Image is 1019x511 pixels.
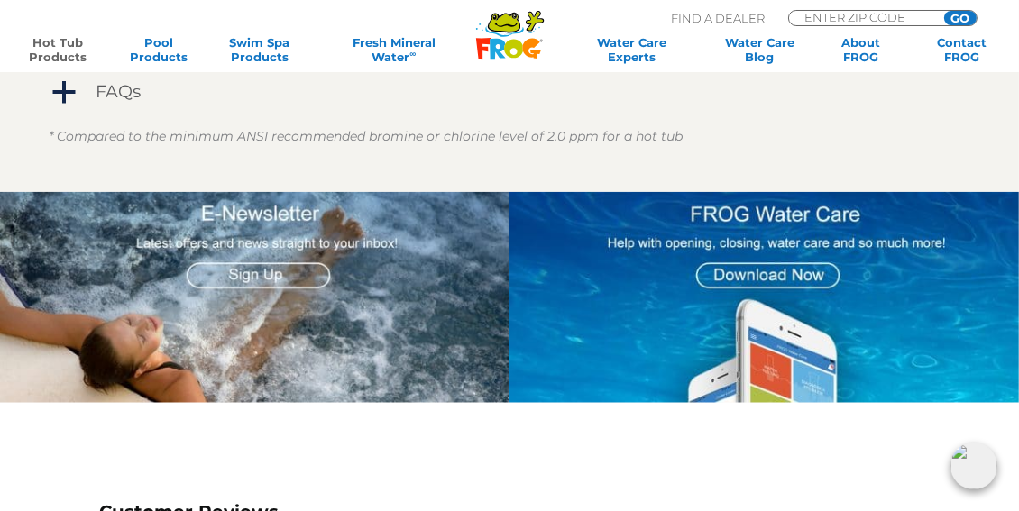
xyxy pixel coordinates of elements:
img: openIcon [950,443,997,489]
a: Swim SpaProducts [220,35,298,64]
a: Water CareBlog [721,35,799,64]
a: Water CareExperts [565,35,697,64]
a: Hot TubProducts [18,35,96,64]
sup: ∞ [409,49,416,59]
span: a [50,79,78,106]
input: GO [944,11,977,25]
a: Fresh MineralWater∞ [321,35,466,64]
em: * Compared to the minimum ANSI recommended bromine or chlorine level of 2.0 ppm for a hot tub [49,128,683,144]
a: AboutFROG [822,35,900,64]
h4: FAQs [96,82,141,102]
img: App Graphic [509,192,1019,403]
a: PoolProducts [119,35,197,64]
input: Zip Code Form [803,11,924,23]
a: a FAQs [49,78,970,106]
a: ContactFROG [923,35,1001,64]
p: Find A Dealer [671,10,765,26]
